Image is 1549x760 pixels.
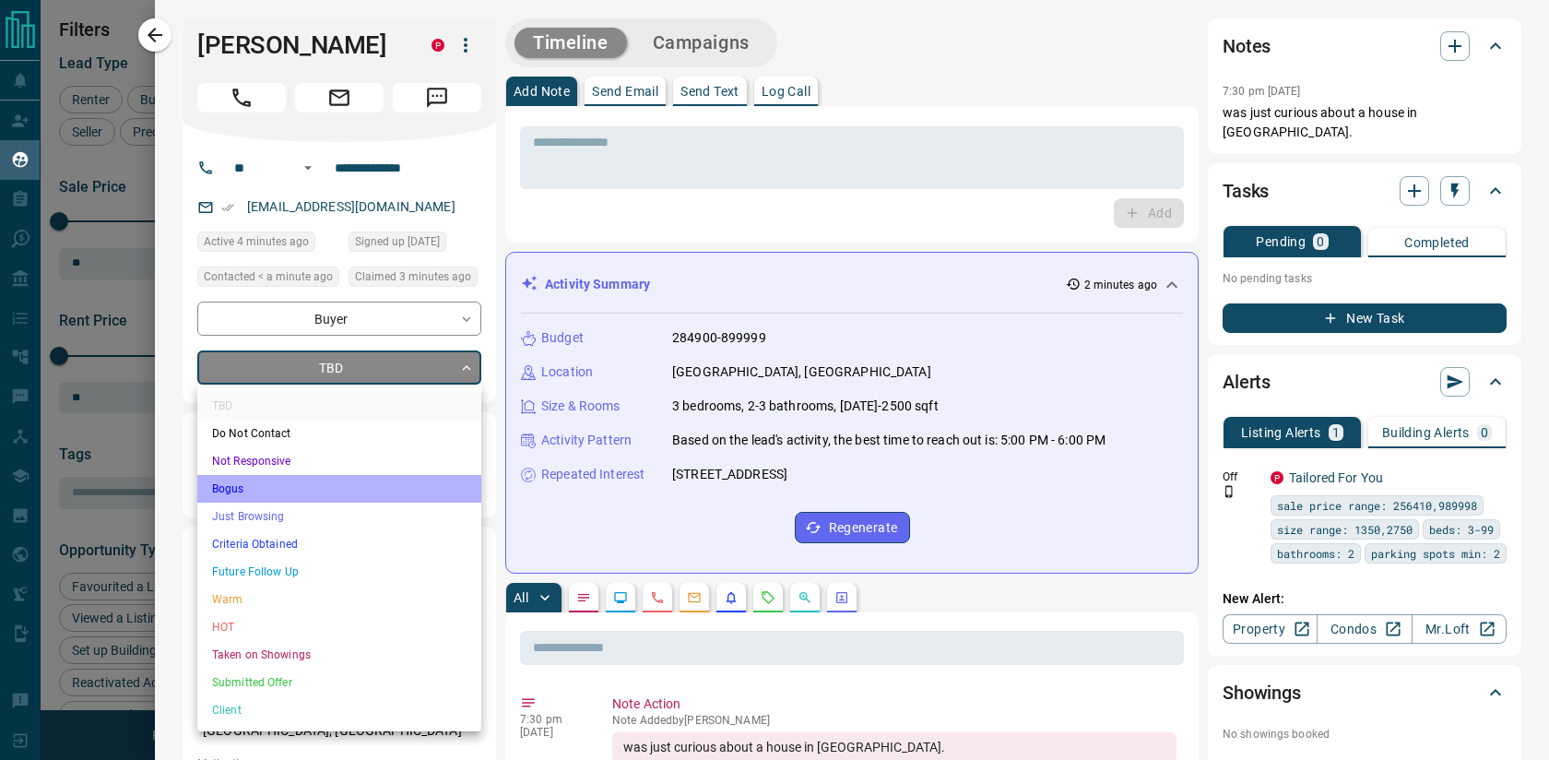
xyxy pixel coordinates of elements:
li: Just Browsing [197,503,481,530]
li: Taken on Showings [197,641,481,669]
li: Submitted Offer [197,669,481,696]
li: Not Responsive [197,447,481,475]
li: Bogus [197,475,481,503]
li: Client [197,696,481,724]
li: HOT [197,613,481,641]
li: Warm [197,586,481,613]
li: Criteria Obtained [197,530,481,558]
li: Do Not Contact [197,420,481,447]
li: Future Follow Up [197,558,481,586]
